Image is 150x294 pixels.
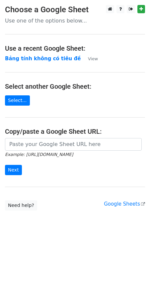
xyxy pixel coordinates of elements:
a: Bảng tính không có tiêu đề [5,56,81,62]
a: Select... [5,95,30,106]
a: Need help? [5,200,37,211]
h4: Select another Google Sheet: [5,82,145,90]
small: View [88,56,98,61]
h4: Use a recent Google Sheet: [5,44,145,52]
input: Paste your Google Sheet URL here [5,138,142,151]
a: Google Sheets [104,201,145,207]
input: Next [5,165,22,175]
a: View [81,56,98,62]
h4: Copy/paste a Google Sheet URL: [5,127,145,135]
h3: Choose a Google Sheet [5,5,145,15]
p: Use one of the options below... [5,17,145,24]
small: Example: [URL][DOMAIN_NAME] [5,152,73,157]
